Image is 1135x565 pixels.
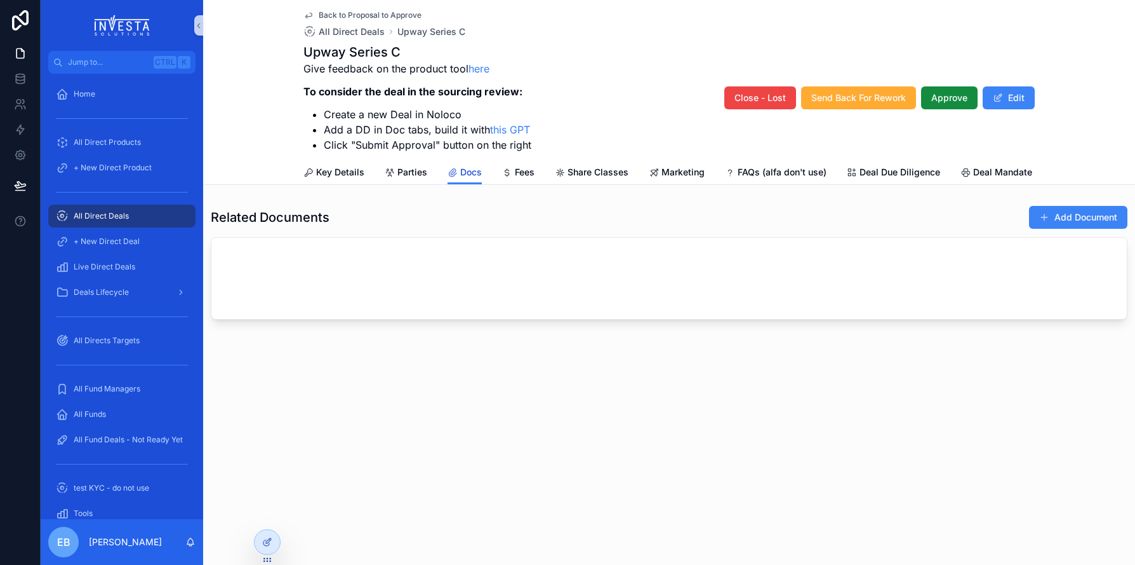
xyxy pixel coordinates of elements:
a: All Direct Deals [303,25,385,38]
a: Home [48,83,196,106]
a: Docs [448,161,482,185]
a: All Fund Deals - Not Ready Yet [48,428,196,451]
span: All Directs Targets [74,336,140,346]
button: Close - Lost [724,86,796,109]
span: All Direct Products [74,137,141,147]
button: Jump to...CtrlK [48,51,196,74]
span: Deal Mandate ( (alfa don't use)) [973,166,1108,179]
a: Upway Series C [397,25,465,38]
a: + New Direct Deal [48,230,196,253]
span: Share Classes [567,166,628,179]
a: Tools [48,502,196,525]
a: test KYC - do not use [48,477,196,500]
a: All Funds [48,403,196,426]
span: Close - Lost [734,92,786,104]
span: Deals Lifecycle [74,287,129,297]
a: Back to Proposal to Approve [303,10,421,20]
span: + New Direct Deal [74,236,140,247]
button: Add Document [1029,206,1127,229]
a: All Fund Managers [48,378,196,400]
strong: To consider the deal in the sourcing review: [303,85,522,98]
a: Fees [502,161,534,186]
span: Ctrl [154,56,176,69]
span: All Funds [74,409,106,419]
a: All Direct Products [48,131,196,154]
button: Edit [983,86,1035,109]
p: Give feedback on the product tool [303,61,531,76]
a: + New Direct Product [48,156,196,179]
a: All Direct Deals [48,205,196,228]
img: App logo [95,15,150,36]
span: Send Back For Rework [811,92,906,104]
span: Docs [460,166,482,179]
span: Key Details [316,166,364,179]
a: FAQs (alfa don't use) [725,161,826,186]
a: Deal Due Diligence [847,161,940,186]
h1: Related Documents [211,208,329,226]
span: FAQs (alfa don't use) [738,166,826,179]
span: Home [74,89,95,99]
span: Approve [931,92,967,104]
span: Marketing [661,166,705,179]
button: Approve [921,86,978,109]
span: Fees [515,166,534,179]
span: + New Direct Product [74,163,152,173]
a: Marketing [649,161,705,186]
a: Deal Mandate ( (alfa don't use)) [960,161,1108,186]
span: Live Direct Deals [74,262,135,272]
li: Click "Submit Approval" button on the right [324,137,531,153]
h1: Upway Series C [303,43,531,61]
button: Send Back For Rework [801,86,916,109]
a: Share Classes [555,161,628,186]
p: [PERSON_NAME] [89,536,162,548]
a: All Directs Targets [48,329,196,352]
span: All Fund Deals - Not Ready Yet [74,435,183,445]
li: Create a new Deal in Noloco [324,107,531,122]
span: Parties [397,166,427,179]
a: Deals Lifecycle [48,281,196,304]
span: All Direct Deals [74,211,129,221]
a: Key Details [303,161,364,186]
span: Back to Proposal to Approve [319,10,421,20]
span: All Fund Managers [74,384,140,394]
a: Live Direct Deals [48,255,196,278]
span: Jump to... [68,57,149,67]
li: Add a DD in Doc tabs, build it with [324,122,531,137]
span: EB [57,534,70,550]
a: here [468,62,489,75]
span: K [179,57,189,67]
div: scrollable content [41,74,203,519]
span: Tools [74,508,93,519]
a: this GPT [490,123,530,136]
span: test KYC - do not use [74,483,149,493]
a: Parties [385,161,427,186]
span: All Direct Deals [319,25,385,38]
span: Deal Due Diligence [860,166,940,179]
